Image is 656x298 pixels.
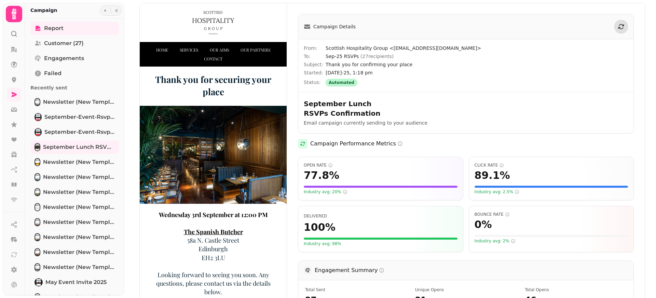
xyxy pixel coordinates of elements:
span: Engagements [44,54,84,62]
span: From: [304,45,326,52]
p: Email campaign currently sending to your audience [304,119,479,126]
span: Newsletter (new template) [campaign] [43,233,115,241]
span: Percentage of emails that were successfully delivered to recipients' inboxes. Higher is better. [304,214,327,218]
span: [DATE]-25, 1:18 pm [326,69,628,76]
a: Newsletter (new template) [campaign]Newsletter (new template) [campaign] [30,215,119,229]
span: Status: [304,79,326,86]
span: Industry avg: 2.5% [475,189,520,195]
a: Newsletter (new template) [campaign]Newsletter (new template) [campaign] [30,95,119,109]
span: Subject: [304,61,326,68]
span: Started: [304,69,326,76]
span: September Lunch RSVPs Confirmation [43,143,115,151]
span: Report [44,24,64,32]
img: May Event Invite 2025 [35,279,42,286]
span: Sep-25 RSVPs [326,54,394,59]
span: Failed [44,69,61,77]
img: september-event-rsvp-2025 [35,114,41,120]
span: May Event Invite 2025 [45,278,107,286]
img: Newsletter (new template) [campaign] [35,174,40,181]
a: Newsletter (new template) [campaign]Newsletter (new template) [campaign] [30,260,119,274]
a: Report [30,22,119,35]
a: Newsletter (new template) [campaign]Newsletter (new template) [campaign] [30,170,119,184]
img: Newsletter (new template) [campaign] [35,99,40,105]
span: To: [304,53,326,60]
span: Total number of emails attempted to be sent in this campaign [305,287,407,293]
span: 77.8 % [304,169,339,182]
img: Newsletter (new template) [campaign] [35,234,40,241]
img: Newsletter (new template) [campaign] [35,159,40,166]
p: Recently sent [30,82,119,94]
span: Newsletter (new template) [campaign] [43,158,115,166]
span: 100 % [304,221,336,233]
span: 89.1 % [475,169,510,182]
a: May Event Invite 2025May Event Invite 2025 [30,275,119,289]
span: 0 % [475,218,492,231]
span: Newsletter (new template) [campaign] [43,98,115,106]
span: Newsletter (new template) [campaign] [43,188,115,196]
span: september-event-rsvp-2025 [44,113,115,121]
span: Your delivery rate meets or exceeds the industry standard of 98%. Great list quality! [304,241,341,246]
img: Newsletter (new template) [campaign] [35,264,40,271]
img: september-event-rsvp-2025 [35,129,41,136]
a: Newsletter (new template) [campaign]Newsletter (new template) [campaign] [30,200,119,214]
a: Newsletter (new template) [campaign]Newsletter (new template) [campaign] [30,230,119,244]
h2: September Lunch RSVPs Confirmation [304,99,435,118]
a: Newsletter (new template) [campaign]Newsletter (new template) [campaign] [30,185,119,199]
div: Visual representation of your open rate (77.8%) compared to a scale of 50%. The fuller the bar, t... [304,186,457,188]
div: Visual representation of your bounce rate (0%). For bounce rate, LOWER is better. The bar is gree... [475,235,628,237]
img: Newsletter (new template) [campaign] [35,189,40,196]
span: Scottish Hospitality Group <[EMAIL_ADDRESS][DOMAIN_NAME]> [326,45,628,52]
span: ( 27 recipients) [360,54,394,59]
span: Newsletter (new template) [campaign] [43,248,115,256]
span: Total number of times emails were opened (includes multiple opens by the same recipient) [525,287,627,293]
span: Bounce Rate [475,212,628,217]
div: Visual representation of your click rate (89.1%) compared to a scale of 20%. The fuller the bar, ... [475,186,628,188]
span: Newsletter (new template) [campaign] [43,203,115,211]
span: Industry avg: 20% [304,189,347,195]
span: Number of unique recipients who opened the email at least once [415,287,517,293]
span: september-event-rsvp-2025 [44,128,115,136]
img: Newsletter (new template) [campaign] [35,219,40,226]
span: Click Rate [475,162,628,168]
a: Customer (27) [30,37,119,50]
span: Newsletter (new template) [campaign] [43,218,115,226]
span: Thank you for confirming your place [326,61,628,68]
img: Newsletter (new template) [campaign] [35,204,40,211]
h2: Campaign [30,7,57,14]
img: Newsletter (new template) [campaign] [35,249,40,256]
a: Failed [30,67,119,80]
a: September Lunch RSVPs ConfirmationSeptember Lunch RSVPs Confirmation [30,140,119,154]
span: Newsletter (new template) [campaign] [43,173,115,181]
a: september-event-rsvp-2025september-event-rsvp-2025 [30,110,119,124]
span: Open Rate [304,162,457,168]
h2: Campaign Performance Metrics [310,140,403,148]
a: Newsletter (new template) [campaign]Newsletter (new template) [campaign] [30,155,119,169]
span: Customer (27) [44,39,84,47]
a: Engagements [30,52,119,65]
div: Visual representation of your delivery rate (100%). The fuller the bar, the better. [304,238,457,240]
span: Newsletter (new template) [campaign] [43,263,115,271]
a: Newsletter (new template) [campaign]Newsletter (new template) [campaign] [30,245,119,259]
a: september-event-rsvp-2025september-event-rsvp-2025 [30,125,119,139]
h3: Engagement Summary [315,266,384,274]
span: Campaign Details [313,23,356,30]
img: September Lunch RSVPs Confirmation [35,144,40,151]
span: Industry avg: 2% [475,238,516,244]
div: Automated [326,79,357,86]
